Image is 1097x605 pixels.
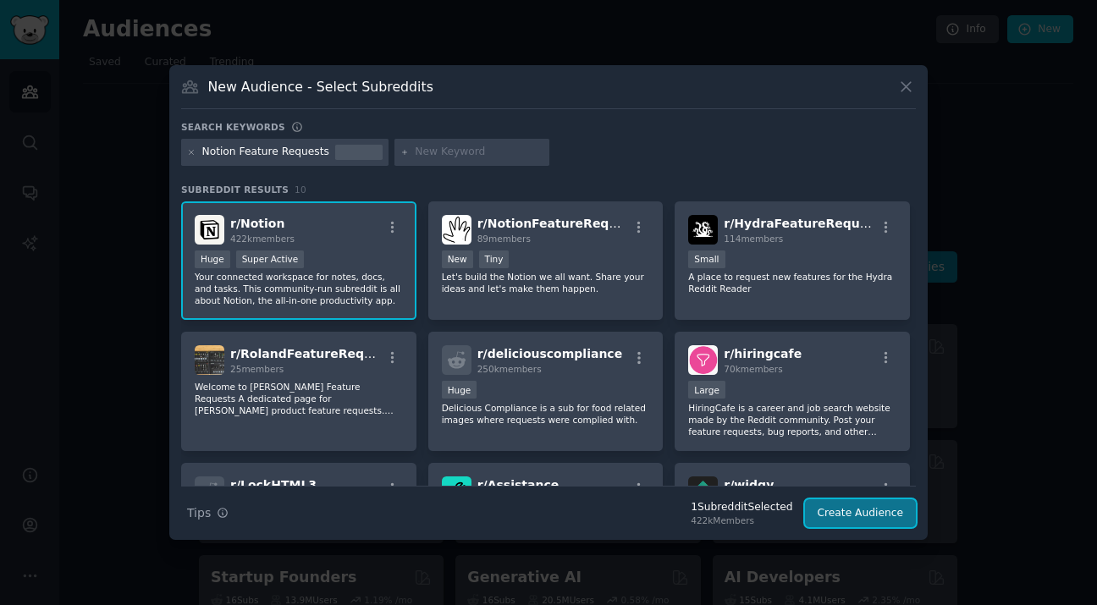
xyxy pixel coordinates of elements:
[195,345,224,375] img: RolandFeatureRequests
[477,478,560,492] span: r/ Assistance
[415,145,543,160] input: New Keyword
[724,234,783,244] span: 114 members
[688,271,896,294] p: A place to request new features for the Hydra Reddit Reader
[477,217,646,230] span: r/ NotionFeatureRequests
[230,347,400,360] span: r/ RolandFeatureRequests
[208,78,433,96] h3: New Audience - Select Subreddits
[195,271,403,306] p: Your connected workspace for notes, docs, and tasks. This community-run subreddit is all about No...
[187,504,211,522] span: Tips
[202,145,329,160] div: Notion Feature Requests
[724,217,887,230] span: r/ HydraFeatureRequests
[691,514,792,526] div: 422k Members
[724,478,774,492] span: r/ widgy
[688,345,718,375] img: hiringcafe
[477,347,623,360] span: r/ deliciouscompliance
[442,250,473,268] div: New
[181,498,234,528] button: Tips
[195,381,403,416] p: Welcome to [PERSON_NAME] Feature Requests A dedicated page for [PERSON_NAME] product feature requ...
[230,217,284,230] span: r/ Notion
[230,234,295,244] span: 422k members
[230,364,284,374] span: 25 members
[477,364,542,374] span: 250k members
[442,215,471,245] img: NotionFeatureRequests
[195,215,224,245] img: Notion
[442,402,650,426] p: Delicious Compliance is a sub for food related images where requests were complied with.
[479,250,510,268] div: Tiny
[442,381,477,399] div: Huge
[477,234,531,244] span: 89 members
[724,347,802,360] span: r/ hiringcafe
[724,364,782,374] span: 70k members
[181,184,289,195] span: Subreddit Results
[688,476,718,506] img: widgy
[181,121,285,133] h3: Search keywords
[805,499,917,528] button: Create Audience
[691,500,792,515] div: 1 Subreddit Selected
[195,250,230,268] div: Huge
[688,215,718,245] img: HydraFeatureRequests
[688,402,896,437] p: HiringCafe is a career and job search website made by the Reddit community. Post your feature req...
[688,250,725,268] div: Small
[295,184,306,195] span: 10
[442,476,471,506] img: Assistance
[688,381,725,399] div: Large
[442,271,650,294] p: Let's build the Notion we all want. Share your ideas and let's make them happen.
[236,250,305,268] div: Super Active
[230,478,317,492] span: r/ LockHTML3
